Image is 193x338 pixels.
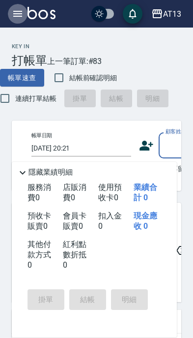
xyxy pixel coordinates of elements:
[69,73,117,83] span: 結帳前確認明細
[163,8,181,20] div: AT13
[28,7,55,19] img: Logo
[15,93,56,104] span: 連續打單結帳
[28,211,51,231] span: 預收卡販賣 0
[31,140,131,156] input: Choose date, selected date is 2025-09-21
[12,54,47,67] h3: 打帳單
[63,183,86,202] span: 店販消費 0
[28,183,51,202] span: 服務消費 0
[28,167,73,178] p: 隱藏業績明細
[98,211,122,231] span: 扣入金 0
[98,183,122,202] span: 使用預收卡 0
[12,43,47,50] h2: Key In
[31,132,52,139] label: 帳單日期
[134,183,157,202] span: 業績合計 0
[28,240,51,270] span: 其他付款方式 0
[147,4,185,24] button: AT13
[63,211,86,231] span: 會員卡販賣 0
[63,240,86,270] span: 紅利點數折抵 0
[134,211,157,231] span: 現金應收 0
[47,55,102,67] span: 上一筆訂單:#83
[123,4,142,24] button: save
